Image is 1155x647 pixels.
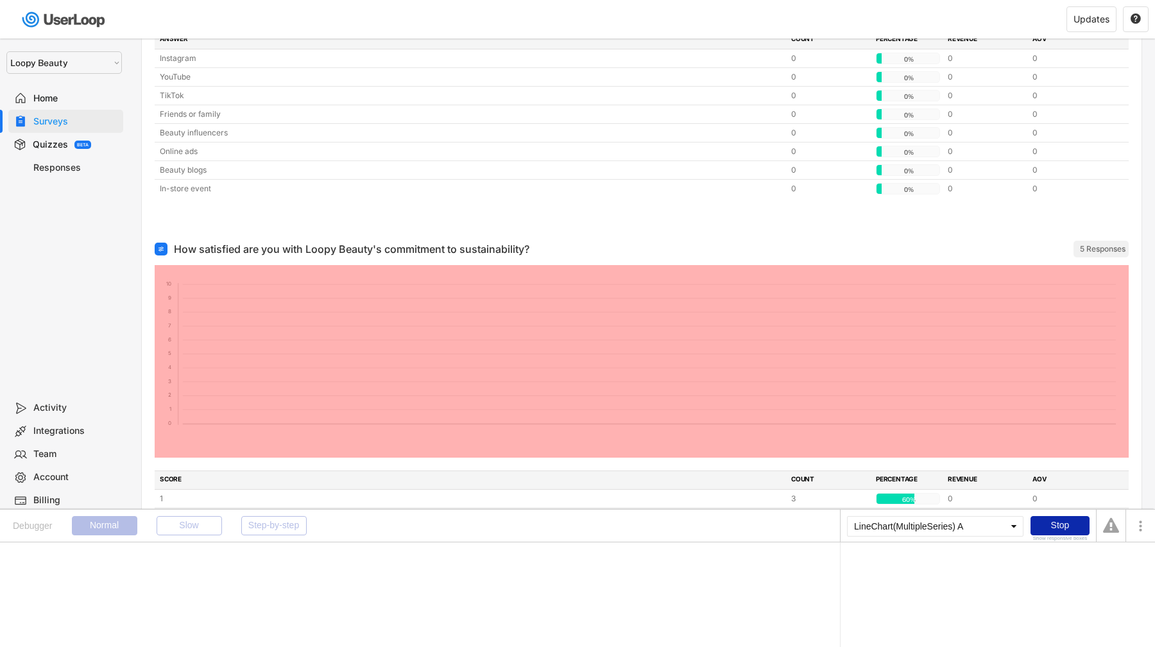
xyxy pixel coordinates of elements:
[1032,90,1109,101] div: 0
[160,90,783,101] div: TikTok
[879,91,938,102] div: 0%
[791,53,868,64] div: 0
[879,72,938,83] div: 0%
[160,71,783,83] div: YouTube
[948,127,1025,139] div: 0
[160,127,783,139] div: Beauty influencers
[168,392,171,398] tspan: 2
[1131,13,1141,24] text: 
[879,109,938,121] div: 0%
[1031,536,1090,541] div: Show responsive boxes
[160,474,783,486] div: SCORE
[791,183,868,194] div: 0
[791,493,868,505] div: 3
[1032,183,1109,194] div: 0
[1031,516,1090,535] div: Stop
[879,494,938,505] div: 60%
[791,146,868,157] div: 0
[948,164,1025,176] div: 0
[948,493,1025,505] div: 0
[1080,244,1125,254] div: 5 Responses
[879,146,938,158] div: 0%
[169,406,171,412] tspan: 1
[1074,15,1109,24] div: Updates
[160,493,783,505] div: 1
[1032,146,1109,157] div: 0
[33,402,118,414] div: Activity
[791,474,868,486] div: COUNT
[33,162,118,174] div: Responses
[879,165,938,177] div: 0%
[948,53,1025,64] div: 0
[33,139,68,151] div: Quizzes
[1032,164,1109,176] div: 0
[1032,127,1109,139] div: 0
[1032,53,1109,64] div: 0
[879,53,938,65] div: 0%
[948,90,1025,101] div: 0
[160,34,783,46] div: ANSWER
[876,34,940,46] div: PERCENTAGE
[879,128,938,139] div: 0%
[33,116,118,128] div: Surveys
[1032,474,1109,486] div: AOV
[876,474,940,486] div: PERCENTAGE
[19,6,110,33] img: userloop-logo-01.svg
[174,241,529,257] div: How satisfied are you with Loopy Beauty's commitment to sustainability?
[791,90,868,101] div: 0
[791,34,868,46] div: COUNT
[791,71,868,83] div: 0
[1032,34,1109,46] div: AOV
[948,474,1025,486] div: REVENUE
[168,295,171,301] tspan: 9
[168,308,171,315] tspan: 8
[168,420,171,426] tspan: 0
[33,448,118,460] div: Team
[847,516,1023,537] div: LineChart(MultipleSeries) A
[948,34,1025,46] div: REVENUE
[1032,108,1109,120] div: 0
[948,146,1025,157] div: 0
[33,425,118,437] div: Integrations
[33,471,118,483] div: Account
[33,92,118,105] div: Home
[157,245,165,253] img: Number Score
[168,350,171,356] tspan: 5
[791,108,868,120] div: 0
[1032,493,1109,505] div: 0
[160,53,783,64] div: Instagram
[1130,13,1142,25] button: 
[1032,71,1109,83] div: 0
[948,71,1025,83] div: 0
[168,378,171,384] tspan: 3
[168,336,171,343] tspan: 6
[160,164,783,176] div: Beauty blogs
[166,280,171,287] tspan: 10
[160,108,783,120] div: Friends or family
[160,146,783,157] div: Online ads
[77,142,89,147] div: BETA
[791,164,868,176] div: 0
[168,322,171,329] tspan: 7
[791,127,868,139] div: 0
[948,108,1025,120] div: 0
[160,183,783,194] div: In-store event
[879,184,938,195] div: 0%
[948,183,1025,194] div: 0
[33,494,118,506] div: Billing
[168,364,171,370] tspan: 4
